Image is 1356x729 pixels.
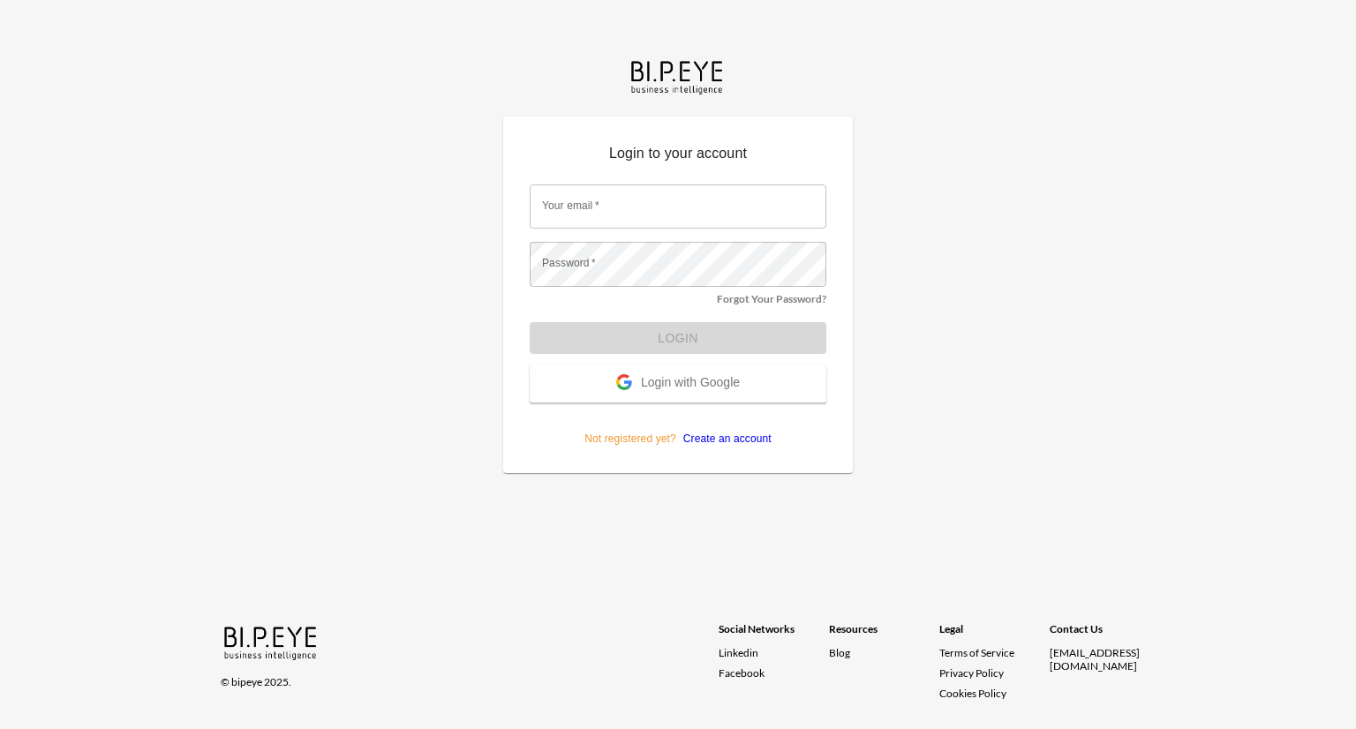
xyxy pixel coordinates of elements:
img: bipeye-logo [628,56,728,96]
a: Facebook [719,666,829,680]
a: Forgot Your Password? [717,292,826,305]
a: Create an account [676,432,772,445]
div: Legal [939,622,1050,646]
a: Cookies Policy [939,687,1006,700]
div: [EMAIL_ADDRESS][DOMAIN_NAME] [1050,646,1160,673]
p: Login to your account [530,143,826,171]
button: Login with Google [530,364,826,402]
span: Facebook [719,666,765,680]
div: © bipeye 2025. [221,665,694,688]
div: Social Networks [719,622,829,646]
p: Not registered yet? [530,402,826,447]
span: Linkedin [719,646,758,659]
span: Login with Google [641,375,740,393]
a: Blog [829,646,850,659]
a: Linkedin [719,646,829,659]
a: Privacy Policy [939,666,1004,680]
div: Contact Us [1050,622,1160,646]
div: Resources [829,622,939,646]
a: Terms of Service [939,646,1043,659]
img: bipeye-logo [221,622,322,662]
